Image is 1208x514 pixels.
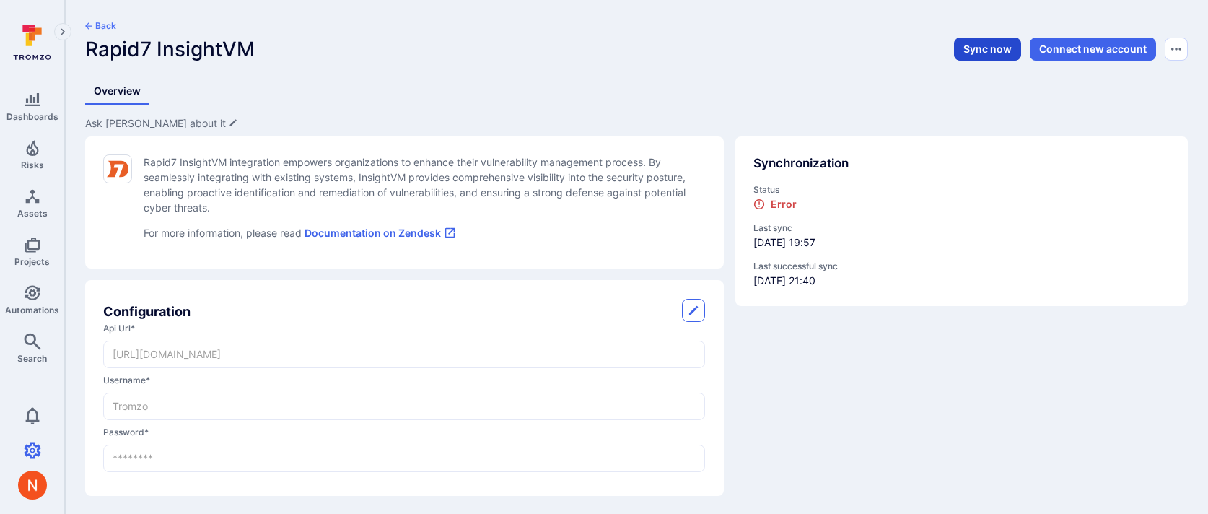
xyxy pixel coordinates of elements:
span: Dashboards [6,111,58,122]
div: Integrations tabs [85,78,1188,105]
img: ACg8ocIprwjrgDQnDsNSk9Ghn5p5-B8DpAKWoJ5Gi9syOE4K59tr4Q=s96-c [18,471,47,500]
button: Back [85,20,116,32]
div: Neeren Patki [18,471,47,500]
span: Rapid7 InsightVM [85,37,255,61]
span: Last sync [753,222,1170,235]
span: Search [17,353,47,364]
button: Expand navigation menu [54,23,71,40]
label: password * [103,426,705,439]
div: Synchronization [753,154,1170,173]
p: Rapid7 InsightVM integration empowers organizations to enhance their vulnerability management pro... [144,154,705,215]
span: Status [753,183,1170,196]
a: Documentation on Zendesk [305,227,456,239]
label: username * [103,374,705,387]
span: Assets [17,208,48,219]
button: Connect new account [1030,38,1156,61]
div: status [753,183,1170,212]
span: Automations [5,305,59,315]
p: For more information, please read [144,225,705,240]
div: Error [753,198,797,210]
span: Edit description [85,116,237,131]
label: api url * [103,322,705,335]
span: Projects [14,256,50,267]
a: Overview [85,78,149,105]
i: Expand navigation menu [58,26,68,38]
span: Risks [21,160,44,170]
h2: Configuration [103,302,191,321]
div: [DATE] 21:40 [753,260,1170,288]
span: Last successful sync [753,260,1170,273]
button: Sync now [954,38,1021,61]
button: Options menu [1165,38,1188,61]
div: [DATE] 19:57 [753,222,1170,250]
